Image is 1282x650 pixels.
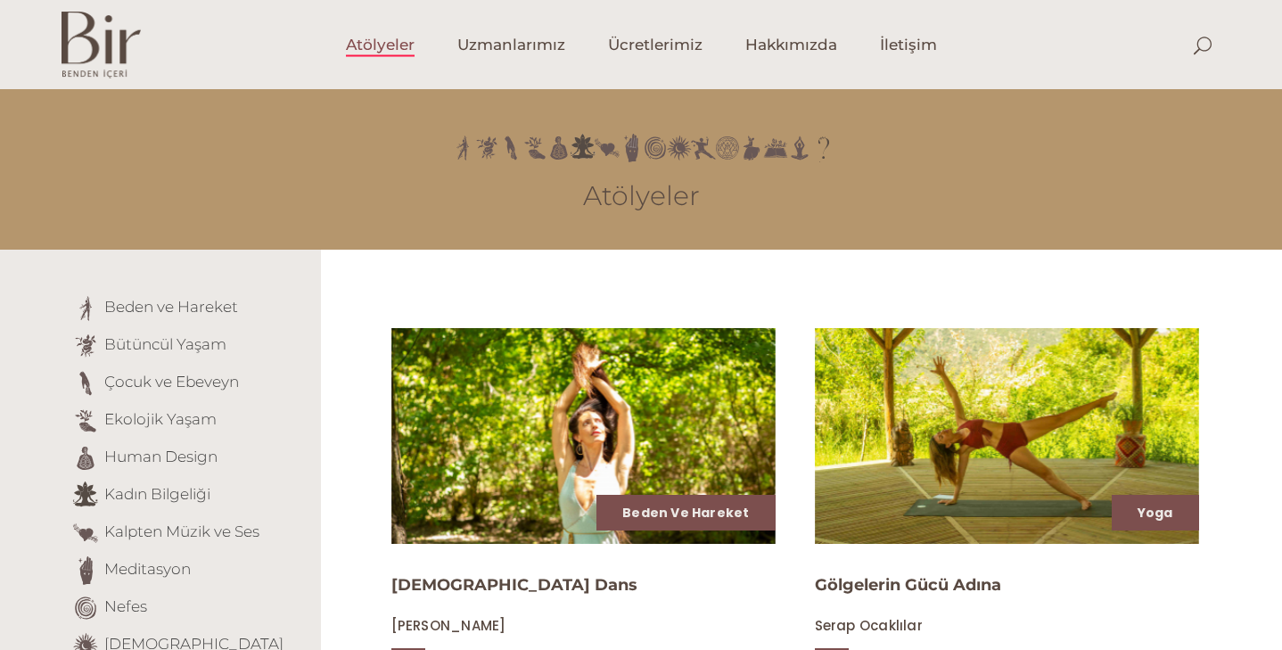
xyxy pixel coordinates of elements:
a: Human Design [104,448,218,465]
a: Yoga [1138,504,1173,522]
a: Çocuk ve Ebeveyn [104,373,239,391]
span: Hakkımızda [745,35,837,55]
a: Kalpten Müzik ve Ses [104,522,259,540]
span: Atölyeler [346,35,415,55]
span: Serap Ocaklılar [815,616,923,635]
a: Kadın Bilgeliği [104,485,210,503]
a: Bütüncül Yaşam [104,335,226,353]
span: İletişim [880,35,937,55]
span: [PERSON_NAME] [391,616,506,635]
a: Serap Ocaklılar [815,617,923,634]
a: Meditasyon [104,560,191,578]
a: [PERSON_NAME] [391,617,506,634]
a: [DEMOGRAPHIC_DATA] Dans [391,575,637,595]
a: Beden ve Hareket [622,504,749,522]
a: Beden ve Hareket [104,298,238,316]
span: Uzmanlarımız [457,35,565,55]
a: Gölgelerin Gücü Adına [815,575,1001,595]
a: Nefes [104,597,147,615]
a: Ekolojik Yaşam [104,410,217,428]
span: Ücretlerimiz [608,35,703,55]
